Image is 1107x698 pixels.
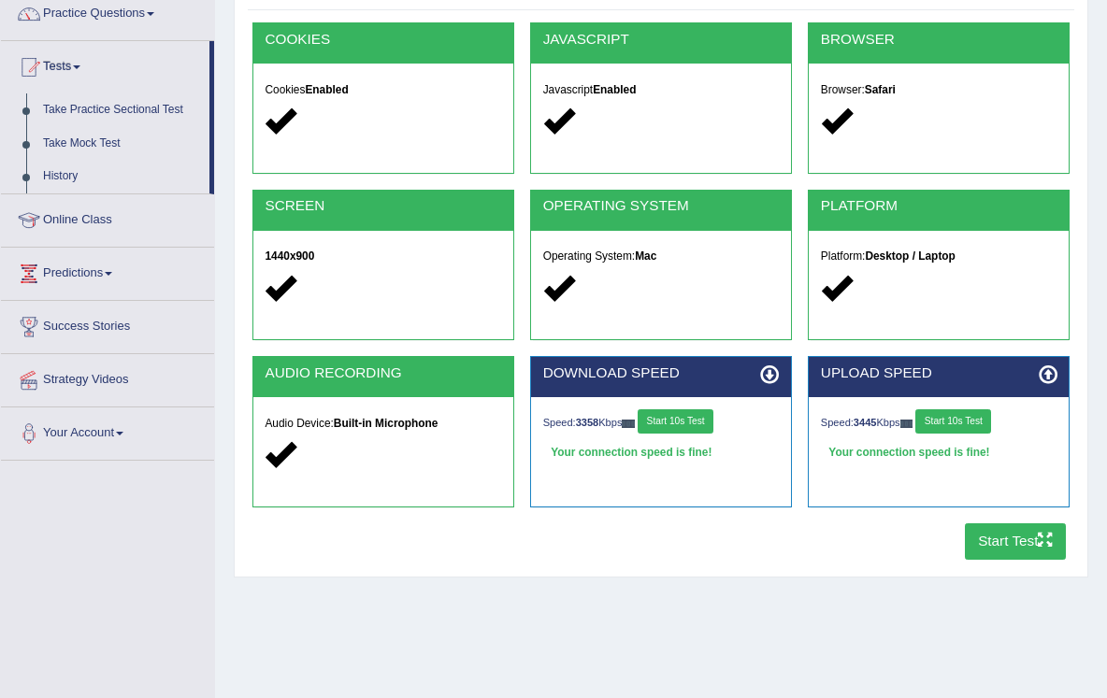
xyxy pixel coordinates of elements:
strong: Built-in Microphone [334,417,438,430]
strong: Desktop / Laptop [865,249,955,263]
strong: 3445 [854,417,877,428]
h2: AUDIO RECORDING [265,365,501,381]
a: Success Stories [1,301,214,348]
a: Take Practice Sectional Test [35,93,209,127]
strong: 1440x900 [265,249,314,263]
div: Your connection speed is fine! [821,442,1057,466]
button: Start 10s Test [638,409,713,434]
h2: COOKIES [265,32,501,48]
h5: Platform: [821,250,1057,263]
div: Speed: Kbps [543,409,780,437]
h2: BROWSER [821,32,1057,48]
h5: Operating System: [543,250,780,263]
div: Speed: Kbps [821,409,1057,437]
h2: JAVASCRIPT [543,32,780,48]
a: Strategy Videos [1,354,214,401]
h5: Browser: [821,84,1057,96]
strong: Enabled [593,83,636,96]
a: Take Mock Test [35,127,209,161]
a: Predictions [1,248,214,294]
strong: Enabled [305,83,348,96]
button: Start 10s Test [915,409,991,434]
h5: Javascript [543,84,780,96]
h2: UPLOAD SPEED [821,365,1057,381]
strong: Mac [635,249,656,263]
img: ajax-loader-fb-connection.gif [900,420,913,428]
a: Tests [1,41,209,88]
h2: PLATFORM [821,198,1057,214]
a: Online Class [1,194,214,241]
strong: 3358 [576,417,599,428]
h2: SCREEN [265,198,501,214]
strong: Safari [865,83,896,96]
h2: OPERATING SYSTEM [543,198,780,214]
div: Your connection speed is fine! [543,442,780,466]
h5: Audio Device: [265,418,501,430]
h5: Cookies [265,84,501,96]
button: Start Test [965,523,1067,560]
h2: DOWNLOAD SPEED [543,365,780,381]
a: Your Account [1,407,214,454]
img: ajax-loader-fb-connection.gif [622,420,635,428]
a: History [35,160,209,193]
